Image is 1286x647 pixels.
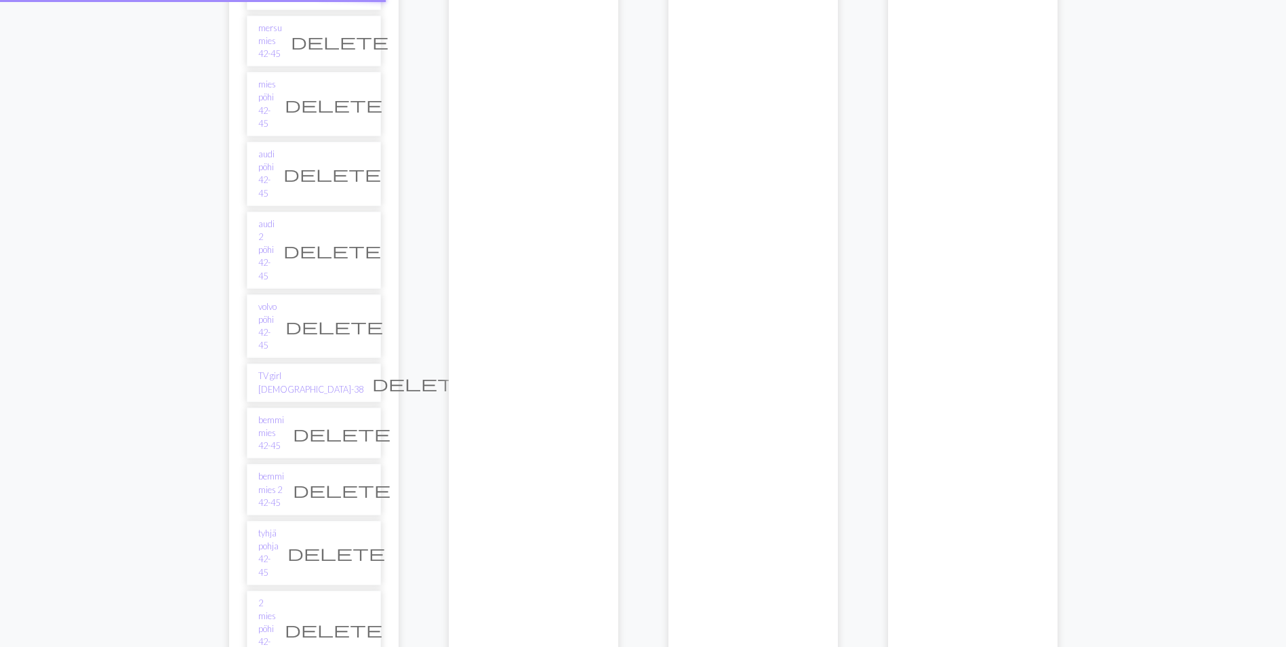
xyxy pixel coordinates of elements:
[258,218,275,283] a: audi 2 pöhi 42-45
[258,300,277,353] a: volvo pöhi 42-45
[258,370,363,395] a: TV girl [DEMOGRAPHIC_DATA]-38
[276,92,391,117] button: Delete chart
[258,22,282,61] a: mersu mies 42-45
[275,161,390,187] button: Delete chart
[258,470,284,509] a: bemmi mies 2 42-45
[284,477,399,503] button: Delete chart
[258,414,284,453] a: bemmi mies 42-45
[283,241,381,260] span: delete
[372,374,470,393] span: delete
[284,420,399,446] button: Delete chart
[258,148,275,200] a: audi pöhi 42-45
[275,237,390,263] button: Delete chart
[285,620,382,639] span: delete
[276,616,391,642] button: Delete chart
[287,543,385,562] span: delete
[279,540,394,566] button: Delete chart
[293,424,390,443] span: delete
[285,95,382,114] span: delete
[277,313,392,339] button: Delete chart
[282,28,397,54] button: Delete chart
[293,480,390,499] span: delete
[363,370,479,396] button: Delete chart
[285,317,383,336] span: delete
[258,78,276,130] a: mies pöhi 42-45
[291,32,388,51] span: delete
[283,164,381,183] span: delete
[258,527,279,579] a: tyhjä pohja 42-45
